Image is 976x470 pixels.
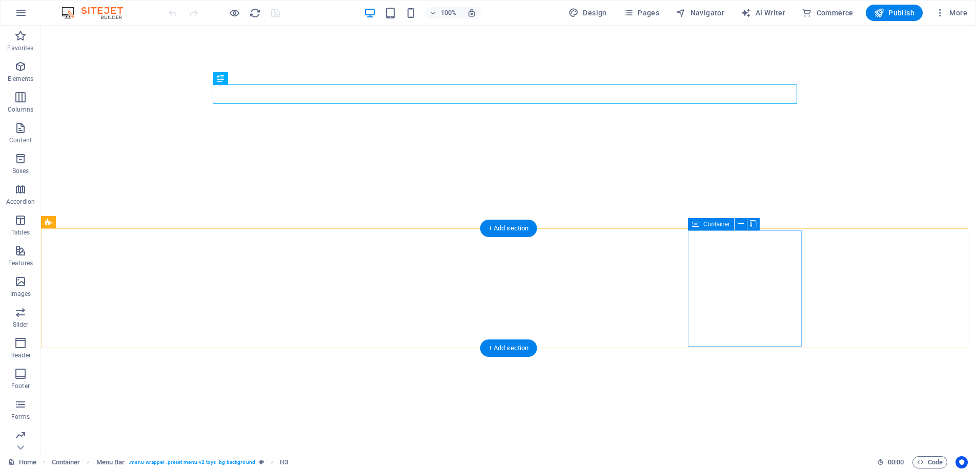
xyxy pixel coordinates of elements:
[703,221,730,227] span: Container
[874,8,914,18] span: Publish
[280,456,288,468] span: Click to select. Double-click to edit
[676,8,724,18] span: Navigator
[9,136,32,144] p: Content
[8,75,34,83] p: Elements
[564,5,611,21] button: Design
[11,382,30,390] p: Footer
[955,456,968,468] button: Usercentrics
[931,5,971,21] button: More
[8,456,36,468] a: Click to cancel selection. Double-click to open Pages
[11,228,30,237] p: Tables
[935,8,967,18] span: More
[12,167,29,175] p: Boxes
[8,259,33,267] p: Features
[52,456,80,468] span: Click to select. Double-click to edit
[623,8,659,18] span: Pages
[866,5,923,21] button: Publish
[11,413,30,421] p: Forms
[6,198,35,206] p: Accordion
[568,8,607,18] span: Design
[249,7,261,19] i: Reload page
[877,456,904,468] h6: Session time
[7,44,33,52] p: Favorites
[888,456,904,468] span: 00 00
[802,8,853,18] span: Commerce
[741,8,785,18] span: AI Writer
[737,5,789,21] button: AI Writer
[480,220,537,237] div: + Add section
[467,8,476,17] i: On resize automatically adjust zoom level to fit chosen device.
[480,339,537,357] div: + Add section
[619,5,663,21] button: Pages
[564,5,611,21] div: Design (Ctrl+Alt+Y)
[129,456,255,468] span: . menu-wrapper .preset-menu-v2-toys .bg-background
[798,5,858,21] button: Commerce
[672,5,728,21] button: Navigator
[10,351,31,359] p: Header
[912,456,947,468] button: Code
[228,7,240,19] button: Click here to leave preview mode and continue editing
[8,105,33,114] p: Columns
[895,458,897,466] span: :
[425,7,461,19] button: 100%
[59,7,136,19] img: Editor Logo
[10,290,31,298] p: Images
[259,459,264,465] i: This element is a customizable preset
[917,456,943,468] span: Code
[249,7,261,19] button: reload
[13,321,29,329] p: Slider
[52,456,289,468] nav: breadcrumb
[440,7,457,19] h6: 100%
[96,456,125,468] span: Click to select. Double-click to edit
